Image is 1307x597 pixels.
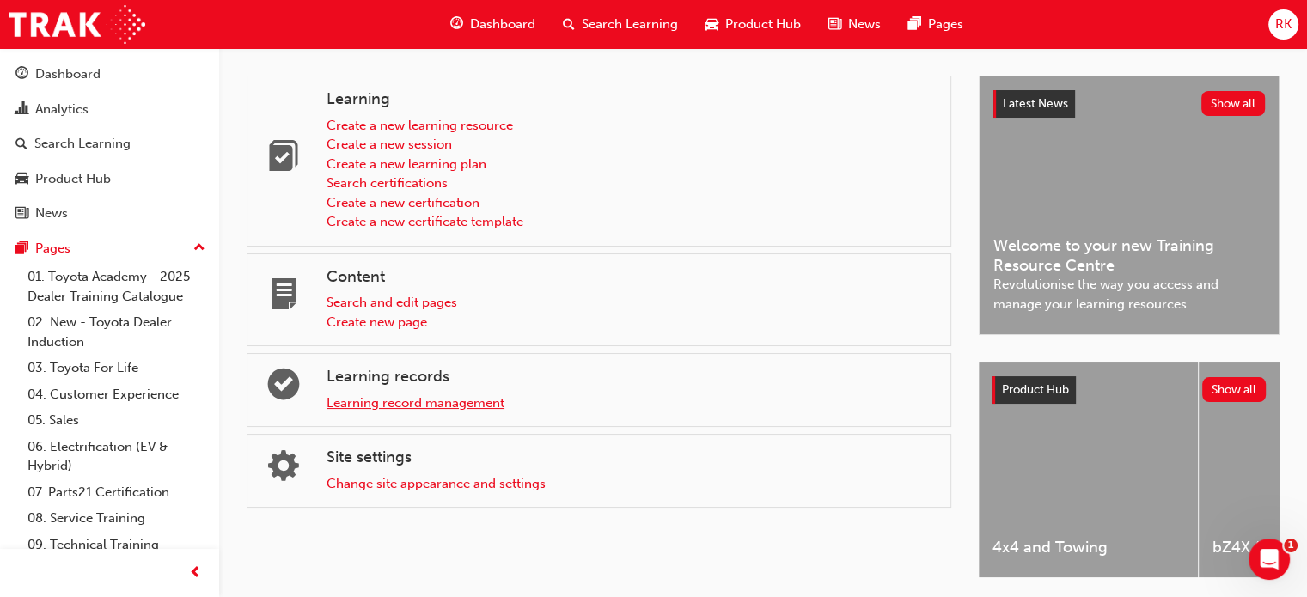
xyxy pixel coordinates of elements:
iframe: Intercom live chat [1249,539,1290,580]
a: 01. Toyota Academy - 2025 Dealer Training Catalogue [21,264,212,309]
span: page-icon [268,280,299,317]
span: Latest News [1003,96,1068,111]
a: Product HubShow all [992,376,1266,404]
a: Search and edit pages [327,295,457,310]
a: Search certifications [327,175,448,191]
a: Dashboard [7,58,212,90]
span: pages-icon [908,14,921,35]
span: 1 [1284,539,1298,552]
a: pages-iconPages [895,7,977,42]
div: Pages [35,239,70,259]
span: Dashboard [470,15,535,34]
span: Search Learning [582,15,678,34]
span: News [848,15,881,34]
div: Product Hub [35,169,111,189]
a: Create a new certification [327,195,479,210]
button: Pages [7,233,212,265]
a: Change site appearance and settings [327,476,546,491]
div: Search Learning [34,134,131,154]
div: Dashboard [35,64,101,84]
a: Create a new certificate template [327,214,523,229]
a: Create new page [327,314,427,330]
span: RK [1275,15,1292,34]
div: Analytics [35,100,89,119]
span: chart-icon [15,102,28,118]
a: 02. New - Toyota Dealer Induction [21,309,212,355]
div: News [35,204,68,223]
a: Latest NewsShow allWelcome to your new Training Resource CentreRevolutionise the way you access a... [979,76,1280,335]
a: Product Hub [7,163,212,195]
a: Search Learning [7,128,212,160]
span: cogs-icon [268,452,299,489]
span: Product Hub [1002,382,1069,397]
img: Trak [9,5,145,44]
span: Pages [928,15,963,34]
button: Show all [1201,91,1266,116]
a: 05. Sales [21,407,212,434]
span: pages-icon [15,241,28,257]
span: guage-icon [15,67,28,82]
span: news-icon [828,14,841,35]
a: search-iconSearch Learning [549,7,692,42]
span: news-icon [15,206,28,222]
span: search-icon [563,14,575,35]
a: Create a new session [327,137,452,152]
a: Latest NewsShow all [993,90,1265,118]
h4: Content [327,268,937,287]
a: 03. Toyota For Life [21,355,212,381]
span: prev-icon [189,563,202,584]
h4: Learning records [327,368,937,387]
a: Learning record management [327,395,504,411]
a: Analytics [7,94,212,125]
a: 04. Customer Experience [21,381,212,408]
a: news-iconNews [815,7,895,42]
a: guage-iconDashboard [437,7,549,42]
span: learning-icon [268,142,299,179]
span: up-icon [193,237,205,259]
button: RK [1268,9,1298,40]
a: Create a new learning resource [327,118,513,133]
a: News [7,198,212,229]
span: car-icon [705,14,718,35]
span: Welcome to your new Training Resource Centre [993,236,1265,275]
button: DashboardAnalyticsSearch LearningProduct HubNews [7,55,212,233]
span: Product Hub [725,15,801,34]
a: 09. Technical Training [21,532,212,558]
a: car-iconProduct Hub [692,7,815,42]
span: 4x4 and Towing [992,538,1184,557]
a: 08. Service Training [21,505,212,532]
span: car-icon [15,172,28,187]
h4: Learning [327,90,937,109]
a: 07. Parts21 Certification [21,479,212,506]
span: Revolutionise the way you access and manage your learning resources. [993,275,1265,314]
a: 4x4 and Towing [979,362,1198,577]
h4: Site settings [327,448,937,467]
span: guage-icon [450,14,463,35]
span: search-icon [15,137,27,152]
a: Create a new learning plan [327,156,486,172]
a: 06. Electrification (EV & Hybrid) [21,434,212,479]
button: Show all [1202,377,1267,402]
span: learningrecord-icon [268,370,299,407]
